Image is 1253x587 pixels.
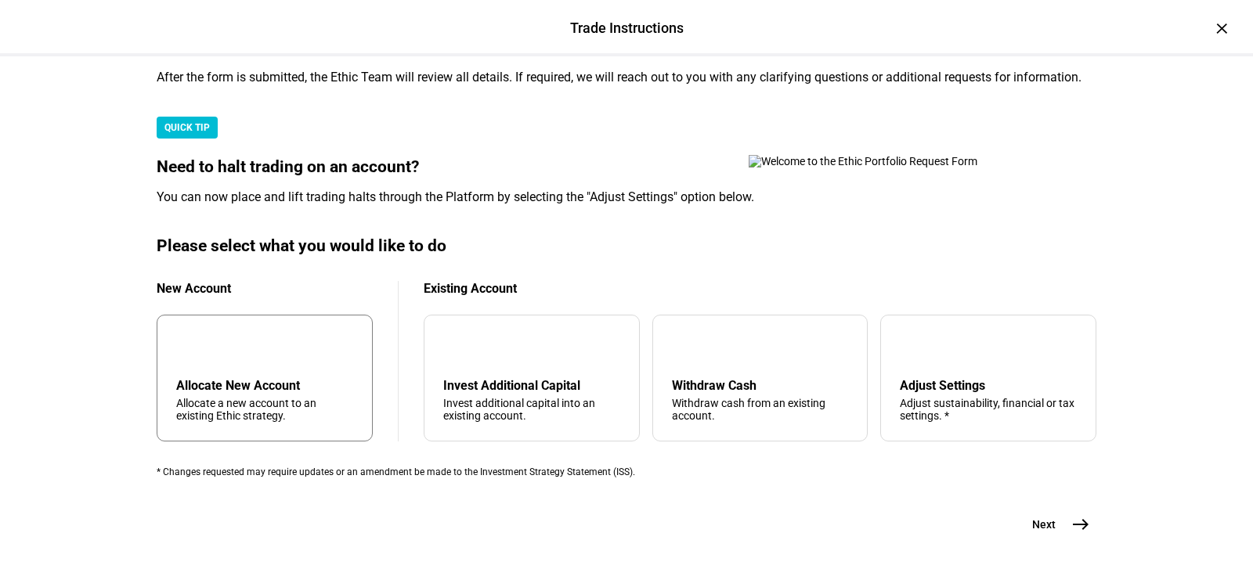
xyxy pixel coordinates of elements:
div: Existing Account [424,281,1096,296]
div: Trade Instructions [570,18,684,38]
button: Next [1013,509,1096,540]
div: Need to halt trading on an account? [157,157,1096,177]
div: Withdraw cash from an existing account. [672,397,849,422]
div: QUICK TIP [157,117,218,139]
img: Welcome to the Ethic Portfolio Request Form [749,155,1031,167]
mat-icon: arrow_downward [446,337,465,356]
div: Invest additional capital into an existing account. [443,397,620,422]
span: Next [1032,517,1056,532]
div: * Changes requested may require updates or an amendment be made to the Investment Strategy Statem... [157,466,1096,477]
mat-icon: tune [900,334,925,359]
mat-icon: arrow_upward [675,337,694,356]
mat-icon: add [179,337,198,356]
div: Adjust Settings [900,378,1077,393]
div: Please select what you would like to do [157,236,1096,256]
div: Adjust sustainability, financial or tax settings. * [900,397,1077,422]
div: Allocate New Account [176,378,353,393]
mat-icon: east [1071,515,1090,534]
div: Allocate a new account to an existing Ethic strategy. [176,397,353,422]
div: Invest Additional Capital [443,378,620,393]
div: Withdraw Cash [672,378,849,393]
div: You can now place and lift trading halts through the Platform by selecting the "Adjust Settings" ... [157,189,1096,205]
div: × [1209,16,1234,41]
div: After the form is submitted, the Ethic Team will review all details. If required, we will reach o... [157,70,1096,85]
div: New Account [157,281,373,296]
